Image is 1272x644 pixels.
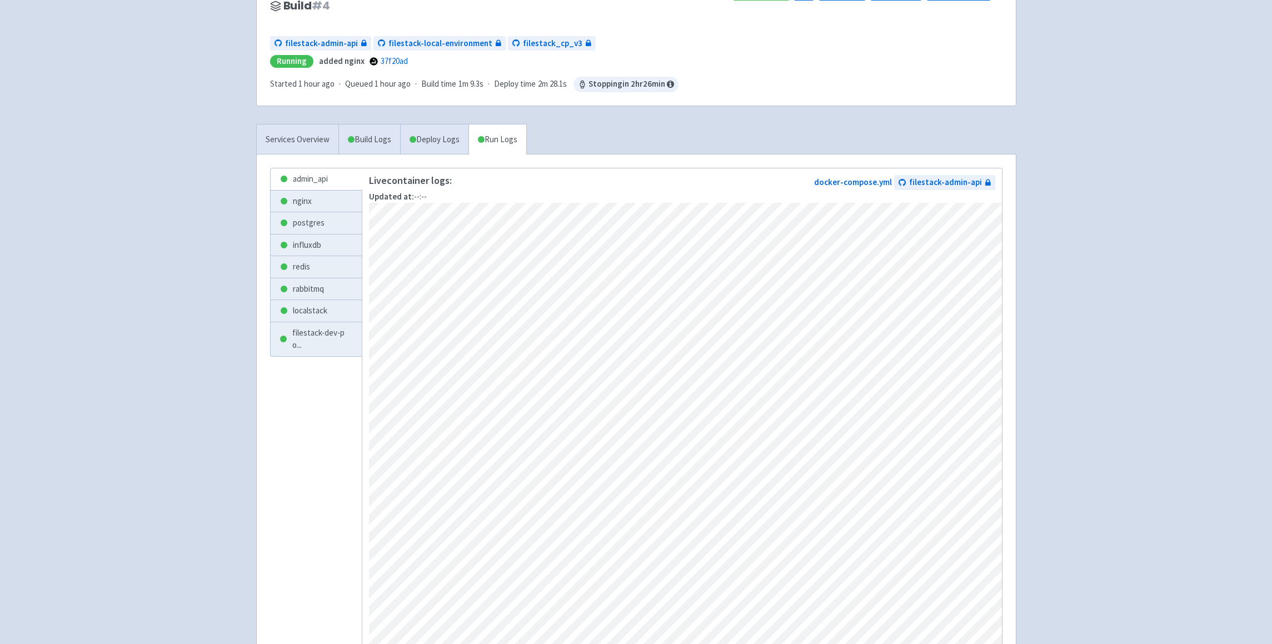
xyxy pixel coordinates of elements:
[814,177,892,187] a: docker-compose.yml
[270,36,371,51] a: filestack-admin-api
[339,124,400,155] a: Build Logs
[494,78,536,91] span: Deploy time
[909,176,982,189] span: filestack-admin-api
[271,168,362,190] a: admin_api
[523,37,582,50] span: filestack_cp_v3
[375,78,411,89] time: 1 hour ago
[270,77,679,92] div: · · ·
[271,256,362,278] a: redis
[271,300,362,322] a: localstack
[292,327,353,352] span: filestack-dev-po ...
[345,78,411,89] span: Queued
[369,175,452,186] p: Live container logs:
[388,37,492,50] span: filestack-local-environment
[458,78,483,91] span: 1m 9.3s
[421,78,456,91] span: Build time
[369,191,414,202] strong: Updated at:
[298,78,335,89] time: 1 hour ago
[285,37,358,50] span: filestack-admin-api
[271,234,362,256] a: influxdb
[538,78,567,91] span: 2m 28.1s
[573,77,679,92] span: Stopping in 2 hr 26 min
[369,191,427,202] span: --:--
[257,124,338,155] a: Services Overview
[373,36,506,51] a: filestack-local-environment
[270,78,335,89] span: Started
[381,56,408,66] a: 37f20ad
[468,124,526,155] a: Run Logs
[271,322,362,356] a: filestack-dev-po...
[319,56,365,66] strong: added nginx
[271,278,362,300] a: rabbitmq
[508,36,596,51] a: filestack_cp_v3
[400,124,468,155] a: Deploy Logs
[894,175,995,190] a: filestack-admin-api
[271,191,362,212] a: nginx
[271,212,362,234] a: postgres
[270,55,313,68] div: Running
